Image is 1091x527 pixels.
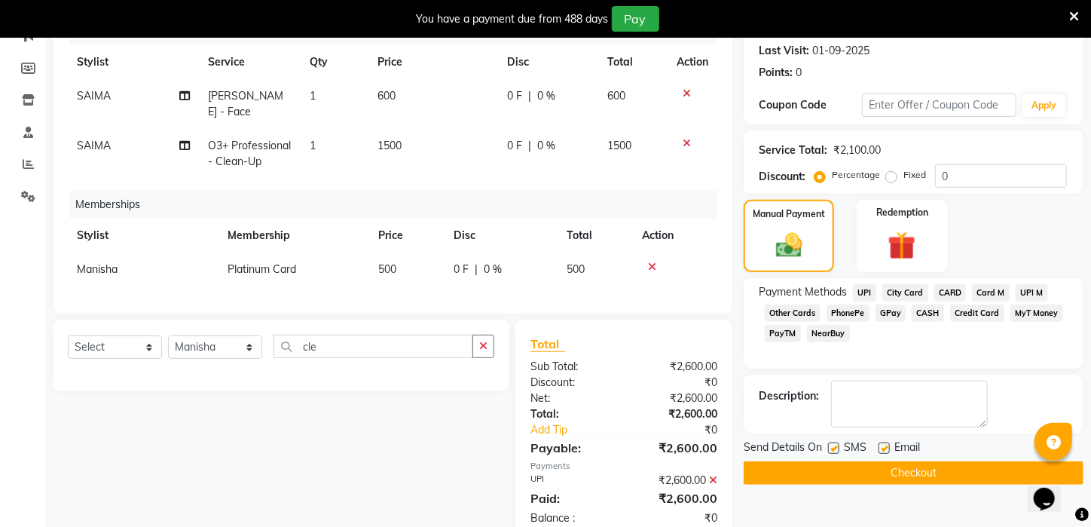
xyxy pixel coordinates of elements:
[454,262,469,277] span: 0 F
[624,375,729,391] div: ₹0
[668,45,717,79] th: Action
[879,228,924,263] img: _gift.svg
[537,138,555,154] span: 0 %
[77,262,118,276] span: Manisha
[753,207,825,221] label: Manual Payment
[377,89,396,103] span: 600
[519,359,624,375] div: Sub Total:
[519,489,624,507] div: Paid:
[484,262,502,277] span: 0 %
[530,460,717,473] div: Payments
[765,325,801,342] span: PayTM
[69,191,729,219] div: Memberships
[310,139,316,152] span: 1
[519,391,624,406] div: Net:
[972,284,1010,302] span: Card M
[612,6,659,32] button: Pay
[950,305,1004,322] span: Credit Card
[862,93,1017,117] input: Enter Offer / Coupon Code
[519,406,624,422] div: Total:
[624,489,729,507] div: ₹2,600.00
[882,284,928,302] span: City Card
[537,88,555,104] span: 0 %
[77,139,111,152] span: SAIMA
[567,262,585,276] span: 500
[744,440,822,458] span: Send Details On
[827,305,869,322] span: PhonePe
[759,142,827,158] div: Service Total:
[369,219,445,253] th: Price
[475,262,478,277] span: |
[1028,467,1076,512] iframe: chat widget
[528,138,531,154] span: |
[853,284,876,302] span: UPI
[759,169,805,185] div: Discount:
[77,89,111,103] span: SAIMA
[68,45,199,79] th: Stylist
[759,65,793,81] div: Points:
[219,219,369,253] th: Membership
[378,262,396,276] span: 500
[624,359,729,375] div: ₹2,600.00
[445,219,558,253] th: Disc
[507,88,522,104] span: 0 F
[558,219,633,253] th: Total
[310,89,316,103] span: 1
[624,510,729,526] div: ₹0
[1010,305,1063,322] span: MyT Money
[507,138,522,154] span: 0 F
[519,473,624,489] div: UPI
[598,45,668,79] th: Total
[377,139,402,152] span: 1500
[744,461,1083,485] button: Checkout
[228,262,296,276] span: Platinum Card
[368,45,498,79] th: Price
[68,219,219,253] th: Stylist
[624,473,729,489] div: ₹2,600.00
[519,439,624,457] div: Payable:
[934,284,967,302] span: CARD
[903,168,926,182] label: Fixed
[519,375,624,391] div: Discount:
[833,142,881,158] div: ₹2,100.00
[519,422,641,438] a: Add Tip
[844,440,866,458] span: SMS
[759,388,819,404] div: Description:
[759,284,847,300] span: Payment Methods
[759,97,862,113] div: Coupon Code
[759,43,809,59] div: Last Visit:
[807,325,850,342] span: NearBuy
[417,11,609,27] div: You have a payment due from 488 days
[894,440,920,458] span: Email
[530,336,565,352] span: Total
[528,88,531,104] span: |
[624,439,729,457] div: ₹2,600.00
[498,45,598,79] th: Disc
[1016,284,1048,302] span: UPI M
[208,89,283,118] span: [PERSON_NAME] - Face
[199,45,301,79] th: Service
[519,510,624,526] div: Balance :
[633,219,717,253] th: Action
[607,89,625,103] span: 600
[274,335,473,358] input: Search
[765,305,821,322] span: Other Cards
[624,406,729,422] div: ₹2,600.00
[301,45,368,79] th: Qty
[796,65,802,81] div: 0
[1022,94,1065,117] button: Apply
[912,305,944,322] span: CASH
[641,422,729,438] div: ₹0
[876,305,906,322] span: GPay
[768,230,811,261] img: _cash.svg
[876,206,928,219] label: Redemption
[607,139,631,152] span: 1500
[812,43,869,59] div: 01-09-2025
[208,139,291,168] span: O3+ Professional - Clean-Up
[832,168,880,182] label: Percentage
[624,391,729,406] div: ₹2,600.00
